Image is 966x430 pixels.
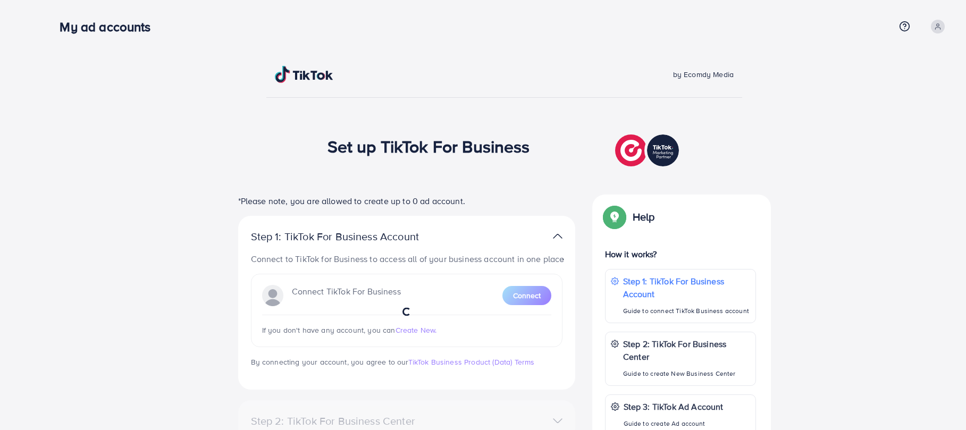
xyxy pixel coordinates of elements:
[238,195,575,207] p: *Please note, you are allowed to create up to 0 ad account.
[623,338,750,363] p: Step 2: TikTok For Business Center
[615,132,682,169] img: TikTok partner
[60,19,159,35] h3: My ad accounts
[251,230,453,243] p: Step 1: TikTok For Business Account
[623,367,750,380] p: Guide to create New Business Center
[633,210,655,223] p: Help
[623,305,750,317] p: Guide to connect TikTok Business account
[327,136,530,156] h1: Set up TikTok For Business
[605,248,756,260] p: How it works?
[673,69,734,80] span: by Ecomdy Media
[623,275,750,300] p: Step 1: TikTok For Business Account
[605,207,624,226] img: Popup guide
[275,66,333,83] img: TikTok
[624,400,724,413] p: Step 3: TikTok Ad Account
[624,417,724,430] p: Guide to create Ad account
[553,229,562,244] img: TikTok partner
